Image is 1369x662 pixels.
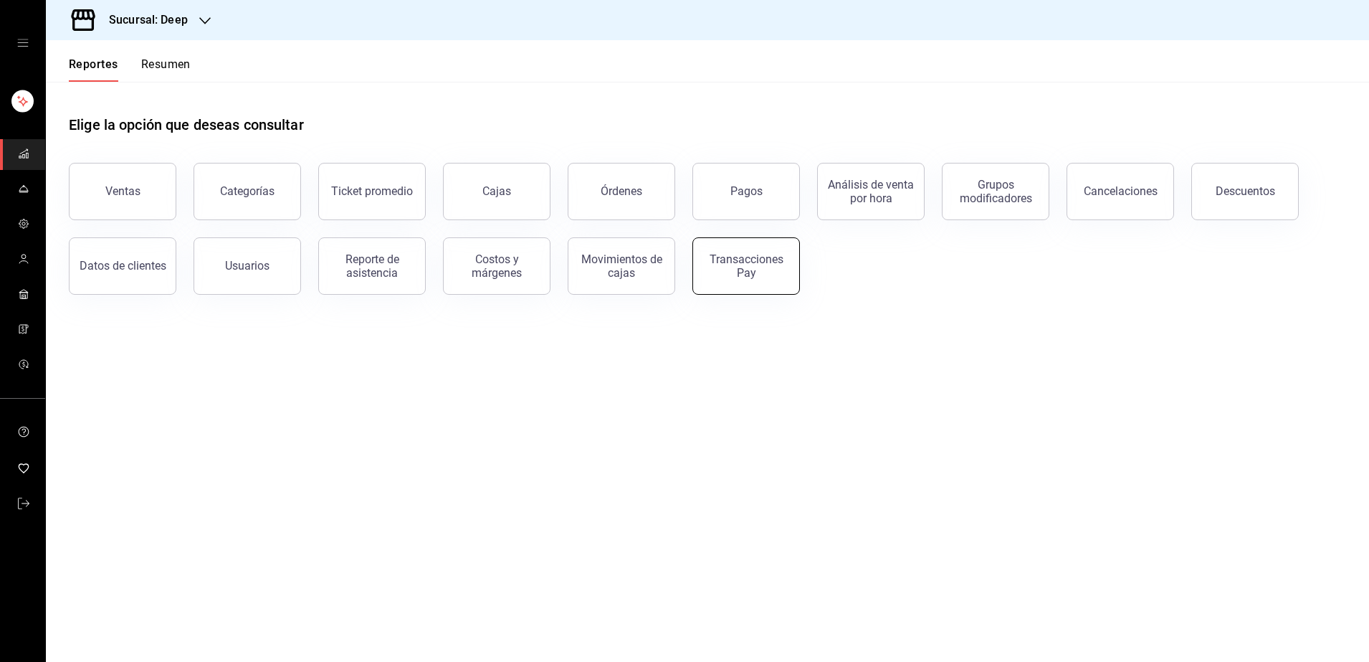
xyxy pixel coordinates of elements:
div: Grupos modificadores [951,178,1040,205]
button: Reporte de asistencia [318,237,426,295]
button: Resumen [141,57,191,82]
div: Costos y márgenes [452,252,541,280]
div: Ticket promedio [331,184,413,198]
button: Ventas [69,163,176,220]
div: Categorías [220,184,275,198]
h3: Sucursal: Deep [97,11,188,29]
button: Órdenes [568,163,675,220]
div: Movimientos de cajas [577,252,666,280]
button: Reportes [69,57,118,82]
button: Costos y márgenes [443,237,550,295]
button: Pagos [692,163,800,220]
button: Análisis de venta por hora [817,163,925,220]
div: Transacciones Pay [702,252,791,280]
div: Ventas [105,184,140,198]
div: Órdenes [601,184,642,198]
button: Descuentos [1191,163,1299,220]
button: Cancelaciones [1067,163,1174,220]
div: Reporte de asistencia [328,252,416,280]
div: Cancelaciones [1084,184,1158,198]
div: Pagos [730,184,763,198]
a: Cajas [443,163,550,220]
div: Usuarios [225,259,269,273]
div: navigation tabs [69,57,191,82]
div: Descuentos [1216,184,1275,198]
button: Movimientos de cajas [568,237,675,295]
button: Grupos modificadores [942,163,1049,220]
div: Datos de clientes [80,259,166,273]
button: Datos de clientes [69,237,176,295]
div: Cajas [482,183,512,200]
div: Análisis de venta por hora [826,178,915,205]
button: Categorías [194,163,301,220]
button: open drawer [17,37,29,49]
button: Usuarios [194,237,301,295]
h1: Elige la opción que deseas consultar [69,114,304,136]
button: Transacciones Pay [692,237,800,295]
button: Ticket promedio [318,163,426,220]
